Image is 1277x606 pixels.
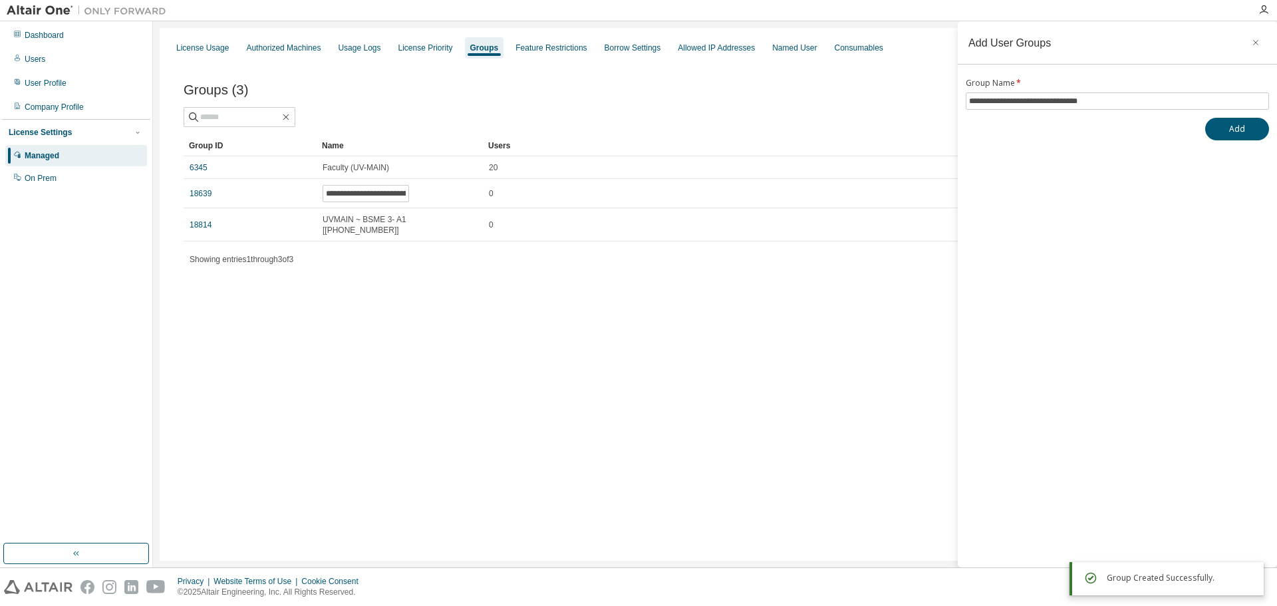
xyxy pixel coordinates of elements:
div: License Settings [9,127,72,138]
div: Users [25,54,45,65]
a: 18639 [190,188,212,199]
span: Groups (3) [184,82,248,98]
div: On Prem [25,173,57,184]
div: Group ID [189,135,311,156]
img: instagram.svg [102,580,116,594]
a: 18814 [190,220,212,230]
img: altair_logo.svg [4,580,72,594]
img: linkedin.svg [124,580,138,594]
label: Group Name [966,78,1269,88]
div: Authorized Machines [246,43,321,53]
div: Add User Groups [968,37,1051,48]
div: Managed [25,150,59,161]
span: 0 [489,220,494,230]
span: UVMAIN ~ BSME 3- A1 [[PHONE_NUMBER]] [323,214,477,235]
div: License Priority [398,43,453,53]
div: Group Created Successfully. [1107,570,1253,586]
div: Name [322,135,478,156]
div: Users [488,135,1209,156]
img: Altair One [7,4,173,17]
div: Allowed IP Addresses [678,43,755,53]
div: Website Terms of Use [213,576,301,587]
a: 6345 [190,162,208,173]
img: facebook.svg [80,580,94,594]
span: 0 [489,188,494,199]
div: License Usage [176,43,229,53]
button: Add [1205,118,1269,140]
img: youtube.svg [146,580,166,594]
div: Usage Logs [338,43,380,53]
span: 20 [489,162,497,173]
span: Showing entries 1 through 3 of 3 [190,255,293,264]
div: Feature Restrictions [515,43,587,53]
div: Privacy [178,576,213,587]
div: Groups [470,43,499,53]
div: Consumables [835,43,883,53]
div: User Profile [25,78,67,88]
div: Cookie Consent [301,576,366,587]
p: © 2025 Altair Engineering, Inc. All Rights Reserved. [178,587,366,598]
div: Named User [772,43,817,53]
div: Dashboard [25,30,64,41]
span: Faculty (UV-MAIN) [323,162,389,173]
div: Company Profile [25,102,84,112]
div: Borrow Settings [605,43,661,53]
